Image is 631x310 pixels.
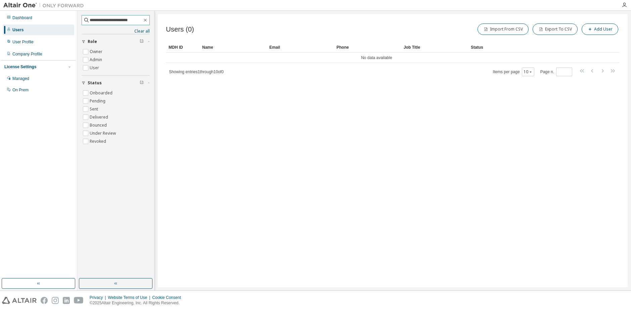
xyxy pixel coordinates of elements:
[540,68,572,76] span: Page n.
[140,39,144,44] span: Clear filter
[90,56,103,64] label: Admin
[582,24,618,35] button: Add User
[90,48,104,56] label: Owner
[12,76,29,81] div: Managed
[524,69,533,75] button: 10
[90,97,107,105] label: Pending
[4,64,36,70] div: License Settings
[336,42,398,53] div: Phone
[140,80,144,86] span: Clear filter
[90,300,185,306] p: © 2025 Altair Engineering, Inc. All Rights Reserved.
[90,129,117,137] label: Under Review
[169,70,224,74] span: Showing entries 1 through 10 of 0
[41,297,48,304] img: facebook.svg
[12,27,24,33] div: Users
[166,26,194,33] span: Users (0)
[82,76,150,90] button: Status
[82,29,150,34] a: Clear all
[12,51,42,57] div: Company Profile
[108,295,152,300] div: Website Terms of Use
[533,24,578,35] button: Export To CSV
[269,42,331,53] div: Email
[90,295,108,300] div: Privacy
[12,15,32,20] div: Dashboard
[88,39,97,44] span: Role
[90,113,109,121] label: Delivered
[2,297,37,304] img: altair_logo.svg
[471,42,585,53] div: Status
[169,42,197,53] div: MDH ID
[90,64,100,72] label: User
[90,121,108,129] label: Bounced
[202,42,264,53] div: Name
[88,80,102,86] span: Status
[12,87,29,93] div: On Prem
[404,42,465,53] div: Job Title
[82,34,150,49] button: Role
[3,2,87,9] img: Altair One
[152,295,185,300] div: Cookie Consent
[74,297,84,304] img: youtube.svg
[90,105,99,113] label: Sent
[478,24,529,35] button: Import From CSV
[52,297,59,304] img: instagram.svg
[90,89,114,97] label: Onboarded
[166,53,587,63] td: No data available
[63,297,70,304] img: linkedin.svg
[12,39,34,45] div: User Profile
[90,137,107,145] label: Revoked
[493,68,534,76] span: Items per page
